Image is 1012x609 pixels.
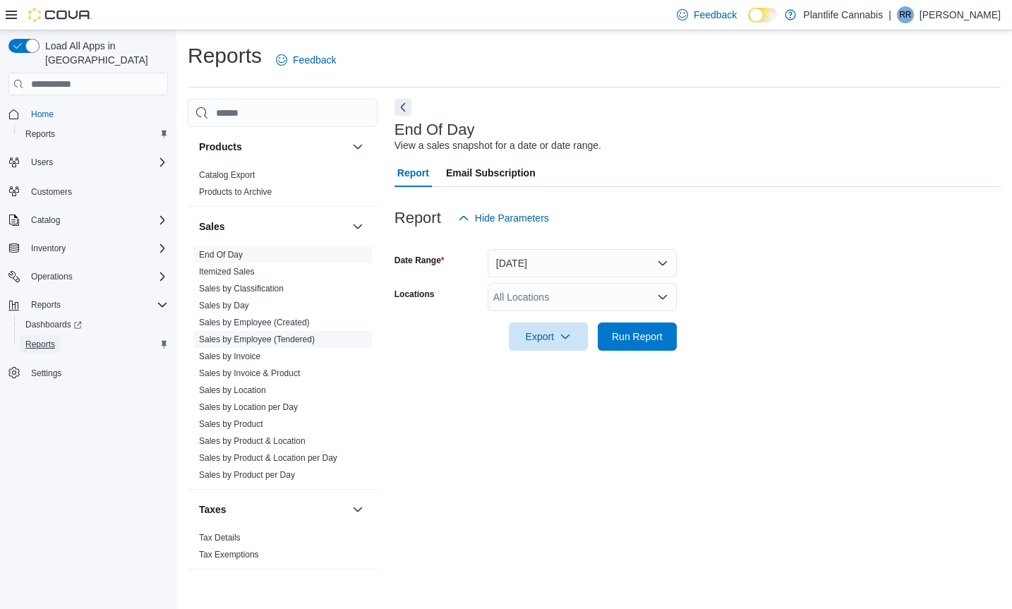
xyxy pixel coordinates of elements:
[3,267,174,287] button: Operations
[394,138,601,153] div: View a sales snapshot for a date or date range.
[3,104,174,124] button: Home
[25,296,168,313] span: Reports
[25,154,168,171] span: Users
[25,105,168,123] span: Home
[40,39,168,67] span: Load All Apps in [GEOGRAPHIC_DATA]
[25,364,168,382] span: Settings
[188,167,378,206] div: Products
[394,99,411,116] button: Next
[888,6,891,23] p: |
[199,301,249,310] a: Sales by Day
[199,140,242,154] h3: Products
[517,322,579,351] span: Export
[920,6,1001,23] p: [PERSON_NAME]
[199,249,243,260] span: End Of Day
[199,502,347,517] button: Taxes
[31,243,66,254] span: Inventory
[3,152,174,172] button: Users
[25,106,59,123] a: Home
[199,334,315,344] a: Sales by Employee (Tendered)
[199,502,227,517] h3: Taxes
[25,128,55,140] span: Reports
[199,452,337,464] span: Sales by Product & Location per Day
[31,215,60,226] span: Catalog
[199,169,255,181] span: Catalog Export
[25,296,66,313] button: Reports
[3,295,174,315] button: Reports
[199,453,337,463] a: Sales by Product & Location per Day
[199,219,225,234] h3: Sales
[25,268,168,285] span: Operations
[199,334,315,345] span: Sales by Employee (Tendered)
[31,271,73,282] span: Operations
[199,186,272,198] span: Products to Archive
[25,240,168,257] span: Inventory
[394,121,475,138] h3: End Of Day
[14,315,174,334] a: Dashboards
[199,368,300,378] a: Sales by Invoice & Product
[612,330,663,344] span: Run Report
[31,186,72,198] span: Customers
[25,212,66,229] button: Catalog
[199,368,300,379] span: Sales by Invoice & Product
[671,1,742,29] a: Feedback
[199,419,263,429] a: Sales by Product
[199,385,266,396] span: Sales by Location
[199,351,260,361] a: Sales by Invoice
[394,289,435,300] label: Locations
[31,299,61,310] span: Reports
[199,550,259,560] a: Tax Exemptions
[899,6,911,23] span: RR
[397,159,429,187] span: Report
[3,239,174,258] button: Inventory
[8,98,168,420] nav: Complex example
[446,159,536,187] span: Email Subscription
[349,218,366,235] button: Sales
[270,46,342,74] a: Feedback
[25,240,71,257] button: Inventory
[20,126,168,143] span: Reports
[199,140,347,154] button: Products
[188,42,262,70] h1: Reports
[14,334,174,354] button: Reports
[3,210,174,230] button: Catalog
[199,318,310,327] a: Sales by Employee (Created)
[199,267,255,277] a: Itemized Sales
[199,435,306,447] span: Sales by Product & Location
[25,154,59,171] button: Users
[199,283,284,294] span: Sales by Classification
[188,246,378,489] div: Sales
[748,8,778,23] input: Dark Mode
[199,470,295,480] a: Sales by Product per Day
[199,532,241,543] span: Tax Details
[199,549,259,560] span: Tax Exemptions
[694,8,737,22] span: Feedback
[199,351,260,362] span: Sales by Invoice
[803,6,883,23] p: Plantlife Cannabis
[14,124,174,144] button: Reports
[20,336,61,353] a: Reports
[349,501,366,518] button: Taxes
[20,316,88,333] a: Dashboards
[31,368,61,379] span: Settings
[20,126,61,143] a: Reports
[199,469,295,481] span: Sales by Product per Day
[452,204,555,232] button: Hide Parameters
[199,284,284,294] a: Sales by Classification
[28,8,92,22] img: Cova
[20,336,168,353] span: Reports
[188,529,378,569] div: Taxes
[509,322,588,351] button: Export
[598,322,677,351] button: Run Report
[25,319,82,330] span: Dashboards
[199,418,263,430] span: Sales by Product
[25,212,168,229] span: Catalog
[31,109,54,120] span: Home
[199,219,347,234] button: Sales
[25,268,78,285] button: Operations
[25,182,168,200] span: Customers
[25,183,78,200] a: Customers
[199,402,298,412] a: Sales by Location per Day
[488,249,677,277] button: [DATE]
